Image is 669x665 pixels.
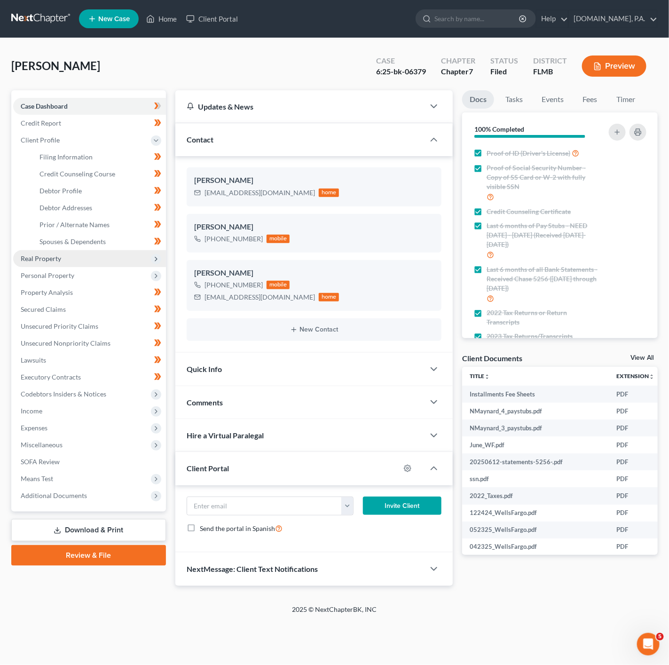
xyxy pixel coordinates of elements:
[487,221,601,249] span: Last 6 months of Pay Stubs - NEED [DATE] - [DATE] (Received [DATE]-[DATE])
[462,436,609,453] td: June_WF.pdf
[181,10,243,27] a: Client Portal
[498,90,530,109] a: Tasks
[649,374,654,380] i: unfold_more
[609,487,662,504] td: PDF
[609,522,662,538] td: PDF
[637,633,660,656] iframe: Intercom live chat
[187,464,229,473] span: Client Portal
[21,305,66,313] span: Secured Claims
[536,10,568,27] a: Help
[267,235,290,243] div: mobile
[376,55,426,66] div: Case
[205,188,315,198] div: [EMAIL_ADDRESS][DOMAIN_NAME]
[487,149,570,158] span: Proof of ID (Driver's License)
[21,339,110,347] span: Unsecured Nonpriority Claims
[470,372,490,380] a: Titleunfold_more
[21,458,60,466] span: SOFA Review
[487,207,571,216] span: Credit Counseling Certificate
[194,222,434,233] div: [PERSON_NAME]
[39,187,82,195] span: Debtor Profile
[462,353,522,363] div: Client Documents
[194,175,434,186] div: [PERSON_NAME]
[194,326,434,333] button: New Contact
[609,505,662,522] td: PDF
[13,352,166,369] a: Lawsuits
[582,55,646,77] button: Preview
[462,538,609,555] td: 042325_WellsFargo.pdf
[13,335,166,352] a: Unsecured Nonpriority Claims
[441,55,475,66] div: Chapter
[487,265,601,293] span: Last 6 months of all Bank Statements - Received Chase 5256 ([DATE] through [DATE])
[21,491,87,499] span: Additional Documents
[21,441,63,449] span: Miscellaneous
[487,332,573,341] span: 2023 Tax Returns/Transcripts
[484,374,490,380] i: unfold_more
[21,136,60,144] span: Client Profile
[434,10,520,27] input: Search by name...
[21,373,81,381] span: Executory Contracts
[21,322,98,330] span: Unsecured Priority Claims
[187,431,264,440] span: Hire a Virtual Paralegal
[609,420,662,436] td: PDF
[21,407,42,415] span: Income
[13,301,166,318] a: Secured Claims
[609,538,662,555] td: PDF
[469,67,473,76] span: 7
[319,189,339,197] div: home
[363,497,441,515] button: Invite Client
[13,453,166,470] a: SOFA Review
[194,268,434,279] div: [PERSON_NAME]
[205,280,263,290] div: [PHONE_NUMBER]
[187,364,222,373] span: Quick Info
[569,10,657,27] a: [DOMAIN_NAME], P.A.
[39,204,92,212] span: Debtor Addresses
[11,59,100,72] span: [PERSON_NAME]
[609,386,662,403] td: PDF
[609,90,643,109] a: Timer
[490,55,518,66] div: Status
[21,119,61,127] span: Credit Report
[187,564,318,573] span: NextMessage: Client Text Notifications
[534,90,571,109] a: Events
[39,170,115,178] span: Credit Counseling Course
[205,234,263,244] div: [PHONE_NUMBER]
[21,271,74,279] span: Personal Property
[474,125,524,133] strong: 100% Completed
[32,199,166,216] a: Debtor Addresses
[11,545,166,566] a: Review & File
[533,55,567,66] div: District
[267,281,290,289] div: mobile
[575,90,605,109] a: Fees
[441,66,475,77] div: Chapter
[13,318,166,335] a: Unsecured Priority Claims
[630,355,654,361] a: View All
[487,163,601,191] span: Proof of Social Security Number - Copy of SS Card or W-2 with fully visible SSN
[39,153,93,161] span: Filing Information
[21,424,47,432] span: Expenses
[490,66,518,77] div: Filed
[21,288,73,296] span: Property Analysis
[462,90,494,109] a: Docs
[205,293,315,302] div: [EMAIL_ADDRESS][DOMAIN_NAME]
[187,398,223,407] span: Comments
[21,356,46,364] span: Lawsuits
[462,453,609,470] td: 20250612-statements-5256-.pdf
[11,519,166,541] a: Download & Print
[462,522,609,538] td: 052325_WellsFargo.pdf
[462,403,609,420] td: NMaynard_4_paystubs.pdf
[32,233,166,250] a: Spouses & Dependents
[462,470,609,487] td: ssn.pdf
[376,66,426,77] div: 6:25-bk-06379
[487,308,601,327] span: 2022 Tax Returns or Return Transcripts
[462,386,609,403] td: Installments Fee Sheets
[13,115,166,132] a: Credit Report
[609,403,662,420] td: PDF
[462,420,609,436] td: NMaynard_3_paystubs.pdf
[21,475,53,483] span: Means Test
[32,149,166,166] a: Filing Information
[21,390,106,398] span: Codebtors Insiders & Notices
[609,436,662,453] td: PDF
[462,487,609,504] td: 2022_Taxes.pdf
[609,453,662,470] td: PDF
[67,605,603,622] div: 2025 © NextChapterBK, INC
